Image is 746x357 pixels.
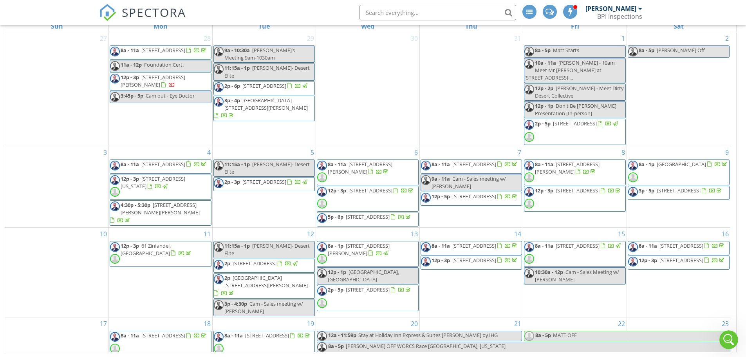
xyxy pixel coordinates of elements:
[214,178,224,188] img: img_3107.jpeg
[556,187,600,194] span: [STREET_ADDRESS]
[213,259,315,273] a: 2p [STREET_ADDRESS]
[121,74,185,88] a: 12p - 3p [STREET_ADDRESS][PERSON_NAME]
[523,146,627,227] td: Go to August 8, 2025
[213,273,315,299] a: 2p [GEOGRAPHIC_DATA][STREET_ADDRESS][PERSON_NAME]
[28,161,150,194] div: can I export a CSV file and send to Applica for them to pull the imges from the links
[214,260,224,270] img: img_3107.jpeg
[13,205,122,243] div: Hmm... That is a good question. I am unsure of that info. Let me investigate a little further. Th...
[616,228,627,240] a: Go to August 15, 2025
[224,178,309,185] a: 2p - 3p [STREET_ADDRESS]
[524,59,534,69] img: img_3107.jpeg
[110,200,211,226] a: 4:30p - 5:30p [STREET_ADDRESS][PERSON_NAME][PERSON_NAME]
[556,242,600,249] span: [STREET_ADDRESS]
[224,82,240,89] span: 2p - 6p
[110,47,120,56] img: img_3107.jpeg
[328,161,392,175] span: [STREET_ADDRESS][PERSON_NAME]
[317,172,327,182] img: default-user-f0147aede5fd5fa78ca7ade42f37bd4542148d508eef1c3d3ea960f66861d68b.jpg
[513,228,523,240] a: Go to August 14, 2025
[7,234,150,247] textarea: Message…
[214,274,224,284] img: img_3107.jpeg
[657,187,701,194] span: [STREET_ADDRESS]
[224,161,250,168] span: 11:15a - 1p
[317,241,419,267] a: 8a - 1p [STREET_ADDRESS][PERSON_NAME]
[224,260,299,267] a: 2p [STREET_ADDRESS]
[121,242,192,257] a: 12p - 3p 61 Zinfandel, [GEOGRAPHIC_DATA]
[409,317,419,330] a: Go to August 20, 2025
[214,332,224,342] img: img_3107.jpeg
[628,256,730,270] a: 12p - 3p [STREET_ADDRESS]
[214,82,224,92] img: img_3107.jpeg
[214,300,224,310] img: img_3107.jpeg
[452,257,496,264] span: [STREET_ADDRESS]
[628,241,730,255] a: 8a - 11a [STREET_ADDRESS]
[305,32,316,45] a: Go to July 29, 2025
[317,342,327,352] img: img_3107.jpeg
[524,331,534,341] img: default-user-f0147aede5fd5fa78ca7ade42f37bd4542148d508eef1c3d3ea960f66861d68b.jpg
[317,159,419,185] a: 8a - 11a [STREET_ADDRESS][PERSON_NAME]
[110,187,120,197] img: default-user-f0147aede5fd5fa78ca7ade42f37bd4542148d508eef1c3d3ea960f66861d68b.jpg
[535,120,619,127] a: 2p - 5p [STREET_ADDRESS]
[317,212,419,226] a: 5p - 6p [STREET_ADDRESS]
[202,228,212,240] a: Go to August 11, 2025
[627,32,730,146] td: Go to August 2, 2025
[535,85,623,99] span: [PERSON_NAME] - Meet Dirty Desert Collective
[524,199,534,208] img: default-user-f0147aede5fd5fa78ca7ade42f37bd4542148d508eef1c3d3ea960f66861d68b.jpg
[553,47,579,54] span: Matt Starts
[317,285,419,311] a: 2p - 5p [STREET_ADDRESS]
[524,119,626,145] a: 2p - 5p [STREET_ADDRESS]
[224,332,311,339] a: 8a - 11a [STREET_ADDRESS]
[6,92,96,109] div: Still there [PERSON_NAME]?
[309,146,316,159] a: Go to August 5, 2025
[432,161,518,168] a: 8a - 11a [STREET_ADDRESS]
[110,241,211,267] a: 12p - 3p 61 Zinfandel, [GEOGRAPHIC_DATA]
[535,187,553,194] span: 12p - 3p
[553,120,597,127] span: [STREET_ADDRESS]
[121,201,150,208] span: 4:30p - 5:30p
[524,187,534,197] img: img_3107.jpeg
[328,242,390,257] a: 8a - 1p [STREET_ADDRESS][PERSON_NAME]
[349,187,392,194] span: [STREET_ADDRESS]
[524,102,534,112] img: img_3107.jpeg
[305,228,316,240] a: Go to August 12, 2025
[724,146,730,159] a: Go to August 9, 2025
[628,257,638,266] img: img_3107.jpeg
[535,242,622,249] a: 8a - 11a [STREET_ADDRESS]
[212,32,316,146] td: Go to July 29, 2025
[109,227,213,317] td: Go to August 11, 2025
[121,242,171,257] span: 61 Zinfandel, [GEOGRAPHIC_DATA]
[224,178,240,185] span: 2p - 3p
[524,186,626,212] a: 12p - 3p [STREET_ADDRESS]
[432,257,450,264] span: 12p - 3p
[328,268,346,275] span: 12p - 1p
[328,161,346,168] span: 8a - 11a
[328,242,343,249] span: 8a - 1p
[121,74,139,81] span: 12p - 3p
[524,120,534,130] img: img_3107.jpeg
[524,59,615,81] span: [PERSON_NAME] - 10am Meet Mr [PERSON_NAME] at [STREET_ADDRESS] ...
[628,187,638,197] img: img_3107.jpeg
[346,343,506,350] span: [PERSON_NAME] OFF WORCS Race [GEOGRAPHIC_DATA], [US_STATE]
[121,175,185,190] span: [STREET_ADDRESS][US_STATE]
[214,97,308,119] a: 3p - 4p [GEOGRAPHIC_DATA][STREET_ADDRESS][PERSON_NAME]
[110,254,120,264] img: default-user-f0147aede5fd5fa78ca7ade42f37bd4542148d508eef1c3d3ea960f66861d68b.jpg
[535,268,563,275] span: 10:30a - 12p
[432,175,506,190] span: Cam - Sales meeting w/ [PERSON_NAME]
[627,227,730,317] td: Go to August 16, 2025
[421,241,522,255] a: 8a - 11a [STREET_ADDRESS]
[359,21,376,32] a: Wednesday
[6,200,150,254] div: Ryan says…
[214,161,224,170] img: img_3107.jpeg
[553,332,577,339] span: MATT OFF
[224,242,310,257] span: [PERSON_NAME]- Desert Elite
[523,227,627,317] td: Go to August 15, 2025
[121,47,208,54] a: 8a - 11a [STREET_ADDRESS]
[317,242,327,252] img: img_3107.jpeg
[6,138,72,156] div: You are welcome 😃
[5,227,109,317] td: Go to August 10, 2025
[346,213,390,220] span: [STREET_ADDRESS]
[233,260,276,267] span: [STREET_ADDRESS]
[134,247,147,260] button: Send a message…
[524,254,534,264] img: default-user-f0147aede5fd5fa78ca7ade42f37bd4542148d508eef1c3d3ea960f66861d68b.jpg
[628,242,638,252] img: img_3107.jpeg
[121,332,208,339] a: 8a - 11a [STREET_ADDRESS]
